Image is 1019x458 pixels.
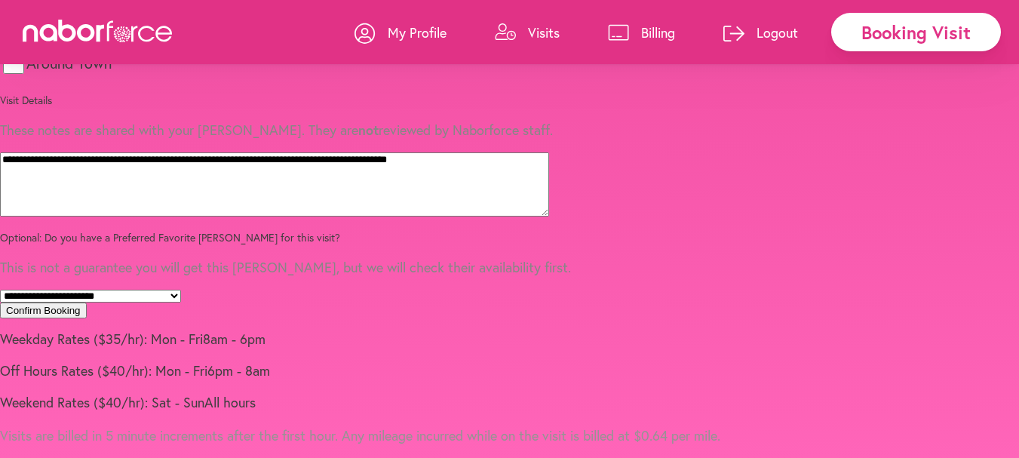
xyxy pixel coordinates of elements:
[608,10,675,55] a: Billing
[641,23,675,41] p: Billing
[203,330,265,348] span: 8am - 6pm
[94,330,147,348] span: ($ 35 /hr):
[495,10,560,55] a: Visits
[358,121,379,139] strong: not
[151,330,203,348] span: Mon - Fri
[204,393,256,411] span: All hours
[388,23,447,41] p: My Profile
[757,23,798,41] p: Logout
[831,13,1001,51] div: Booking Visit
[355,10,447,55] a: My Profile
[152,393,204,411] span: Sat - Sun
[155,361,207,380] span: Mon - Fri
[723,10,798,55] a: Logout
[528,23,560,41] p: Visits
[26,56,112,71] label: Around Town
[97,361,152,380] span: ($ 40 /hr):
[94,393,148,411] span: ($ 40 /hr):
[207,361,270,380] span: 6pm - 8am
